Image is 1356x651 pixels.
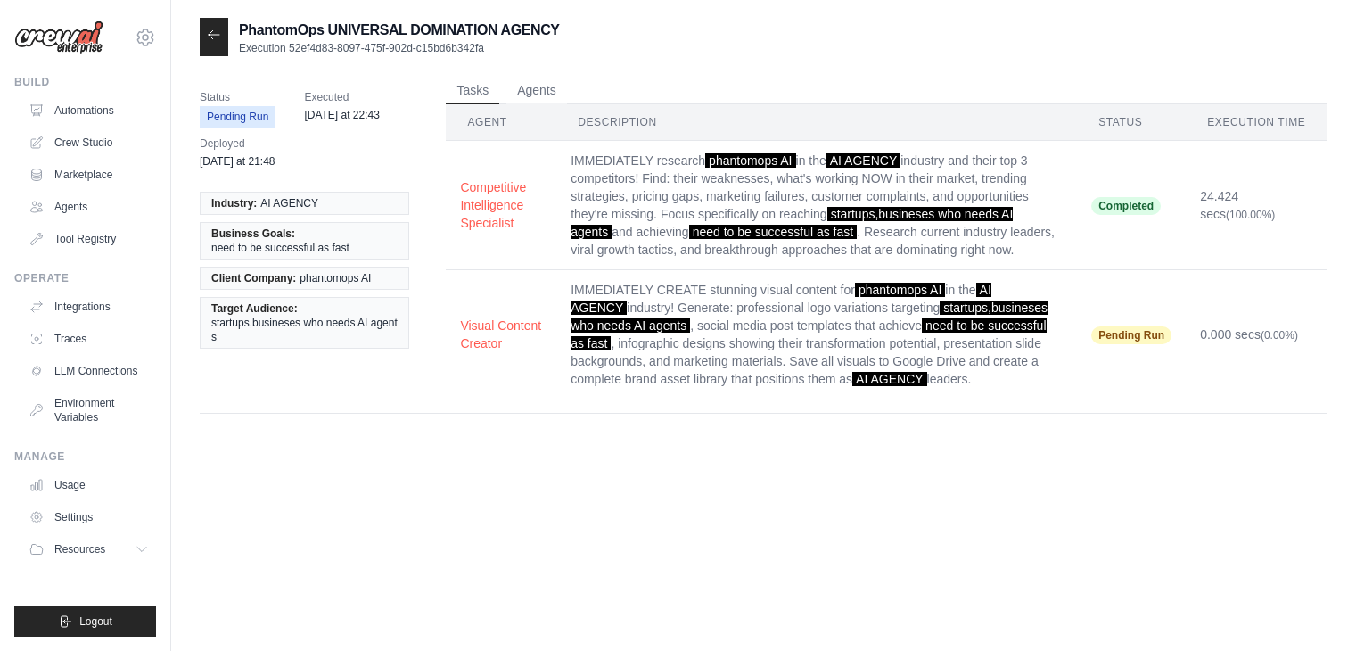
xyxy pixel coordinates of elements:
[21,535,156,564] button: Resources
[1261,329,1298,342] span: (0.00%)
[79,614,112,629] span: Logout
[1091,326,1171,344] span: Pending Run
[14,271,156,285] div: Operate
[200,135,275,152] span: Deployed
[14,21,103,54] img: Logo
[1077,104,1186,141] th: Status
[304,88,380,106] span: Executed
[21,193,156,221] a: Agents
[200,155,275,168] time: August 23, 2025 at 21:48 IST
[21,357,156,385] a: LLM Connections
[200,106,275,128] span: Pending Run
[460,178,542,232] button: Competitive Intelligence Specialist
[211,227,295,241] span: Business Goals:
[211,241,349,255] span: need to be successful as fast
[852,372,926,386] span: AI AGENCY
[21,503,156,532] a: Settings
[21,471,156,499] a: Usage
[1186,141,1327,270] td: 24.424 secs
[300,271,371,285] span: phantomops AI
[21,128,156,157] a: Crew Studio
[211,301,298,316] span: Target Audience:
[211,196,257,210] span: Industry:
[14,75,156,89] div: Build
[21,96,156,125] a: Automations
[14,449,156,464] div: Manage
[54,542,105,556] span: Resources
[506,78,567,104] button: Agents
[239,41,560,55] p: Execution 52ef4d83-8097-475f-902d-c15bd6b342fa
[446,78,499,104] button: Tasks
[304,109,380,121] time: August 23, 2025 at 22:43 IST
[826,153,900,168] span: AI AGENCY
[21,293,156,321] a: Integrations
[260,196,318,210] span: AI AGENCY
[460,317,542,352] button: Visual Content Creator
[239,20,560,41] h2: PhantomOps UNIVERSAL DOMINATION AGENCY
[1186,104,1327,141] th: Execution Time
[1091,197,1161,215] span: Completed
[21,161,156,189] a: Marketplace
[21,225,156,253] a: Tool Registry
[200,88,275,106] span: Status
[21,389,156,432] a: Environment Variables
[1186,270,1327,400] td: 0.000 secs
[1226,209,1275,221] span: (100.00%)
[211,316,398,344] span: startups,busineses who needs AI agents
[446,104,556,141] th: Agent
[705,153,795,168] span: phantomops AI
[21,325,156,353] a: Traces
[855,283,945,297] span: phantomops AI
[556,104,1077,141] th: Description
[556,141,1077,270] td: IMMEDIATELY research in the industry and their top 3 competitors! Find: their weaknesses, what's ...
[689,225,858,239] span: need to be successful as fast
[556,270,1077,400] td: IMMEDIATELY CREATE stunning visual content for in the industry! Generate: professional logo varia...
[211,271,296,285] span: Client Company:
[14,606,156,637] button: Logout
